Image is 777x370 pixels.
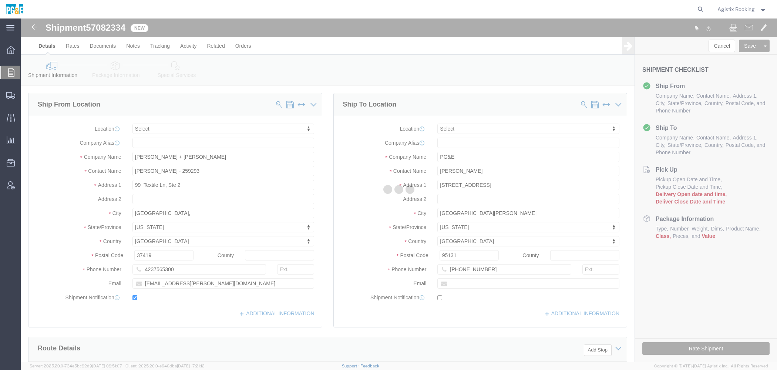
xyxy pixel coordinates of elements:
span: Server: 2025.20.0-734e5bc92d9 [30,364,122,368]
span: Copyright © [DATE]-[DATE] Agistix Inc., All Rights Reserved [654,363,768,369]
a: Feedback [360,364,379,368]
a: Support [342,364,360,368]
img: logo [5,4,24,15]
button: Agistix Booking [717,5,767,14]
span: [DATE] 17:21:12 [177,364,205,368]
span: [DATE] 09:51:07 [92,364,122,368]
span: Agistix Booking [717,5,755,13]
span: Client: 2025.20.0-e640dba [125,364,205,368]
